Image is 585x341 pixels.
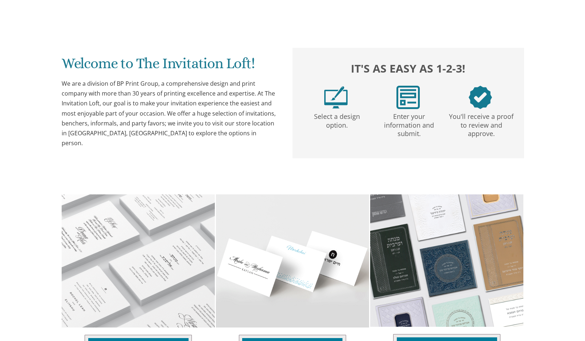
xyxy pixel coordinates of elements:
img: step3.png [469,86,492,109]
img: step1.png [324,86,348,109]
h2: It's as easy as 1-2-3! [300,60,516,77]
div: We are a division of BP Print Group, a comprehensive design and print company with more than 30 y... [62,79,278,148]
p: Enter your information and submit. [375,109,444,138]
h1: Welcome to The Invitation Loft! [62,55,278,77]
p: Select a design option. [302,109,372,130]
p: You'll receive a proof to review and approve. [447,109,516,138]
img: step2.png [396,86,420,109]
